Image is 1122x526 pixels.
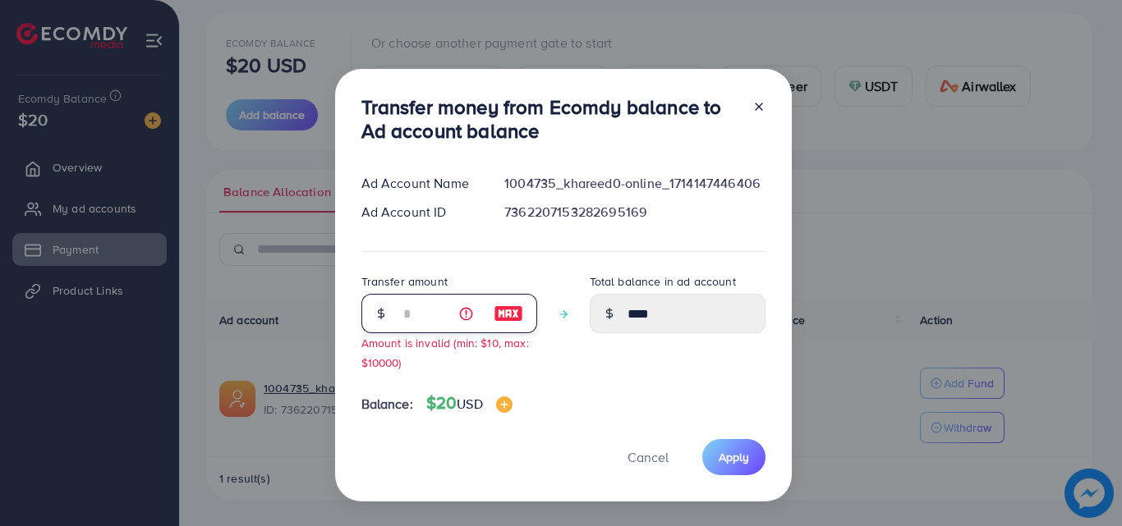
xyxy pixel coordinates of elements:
label: Transfer amount [361,273,448,290]
small: Amount is invalid (min: $10, max: $10000) [361,335,529,369]
h3: Transfer money from Ecomdy balance to Ad account balance [361,95,739,143]
div: Ad Account Name [348,174,492,193]
div: 7362207153282695169 [491,203,778,222]
div: Ad Account ID [348,203,492,222]
button: Cancel [607,439,689,474]
div: 1004735_khareed0-online_1714147446406 [491,174,778,193]
button: Apply [702,439,766,474]
span: Cancel [628,448,669,466]
span: USD [457,395,482,413]
span: Apply [719,449,749,465]
img: image [496,396,513,413]
h4: $20 [426,393,513,414]
label: Total balance in ad account [590,273,736,290]
img: image [494,304,523,323]
span: Balance: [361,395,413,414]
